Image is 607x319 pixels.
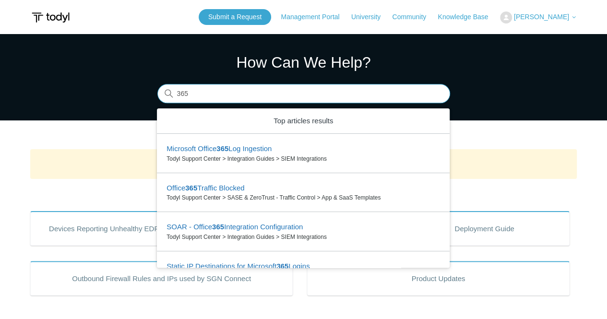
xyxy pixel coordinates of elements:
a: Community [392,12,436,22]
zd-autocomplete-title-multibrand: Suggested result 1 Microsoft Office 365 Log Ingestion [167,144,272,154]
zd-autocomplete-title-multibrand: Suggested result 2 Office 365 Traffic Blocked [167,184,244,194]
em: 365 [185,184,197,192]
zd-autocomplete-breadcrumbs-multibrand: Todyl Support Center > SASE & ZeroTrust - Traffic Control > App & SaaS Templates [167,193,440,202]
a: University [351,12,390,22]
a: Outbound Firewall Rules and IPs used by SGN Connect [30,261,293,295]
zd-autocomplete-breadcrumbs-multibrand: Todyl Support Center > Integration Guides > SIEM Integrations [167,233,440,241]
a: Product Updates [307,261,570,295]
a: Devices Reporting Unhealthy EDR States [30,211,201,246]
h2: Popular Articles [30,187,577,202]
zd-autocomplete-title-multibrand: Suggested result 3 SOAR - Office 365 Integration Configuration [167,223,303,233]
span: [PERSON_NAME] [514,13,569,21]
em: 365 [212,223,224,231]
zd-autocomplete-header: Top articles results [157,108,450,134]
zd-autocomplete-breadcrumbs-multibrand: Todyl Support Center > Integration Guides > SIEM Integrations [167,154,440,163]
a: Submit a Request [199,9,271,25]
zd-autocomplete-title-multibrand: Suggested result 4 Static IP Destinations for Microsoft 365 Logins [167,262,309,272]
img: Todyl Support Center Help Center home page [30,9,71,26]
em: 365 [276,262,288,270]
input: Search [157,84,450,104]
a: Deployment Guide [399,211,570,246]
button: [PERSON_NAME] [500,12,577,24]
a: Management Portal [281,12,349,22]
h1: How Can We Help? [157,51,450,74]
a: Knowledge Base [438,12,498,22]
em: 365 [216,144,228,153]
